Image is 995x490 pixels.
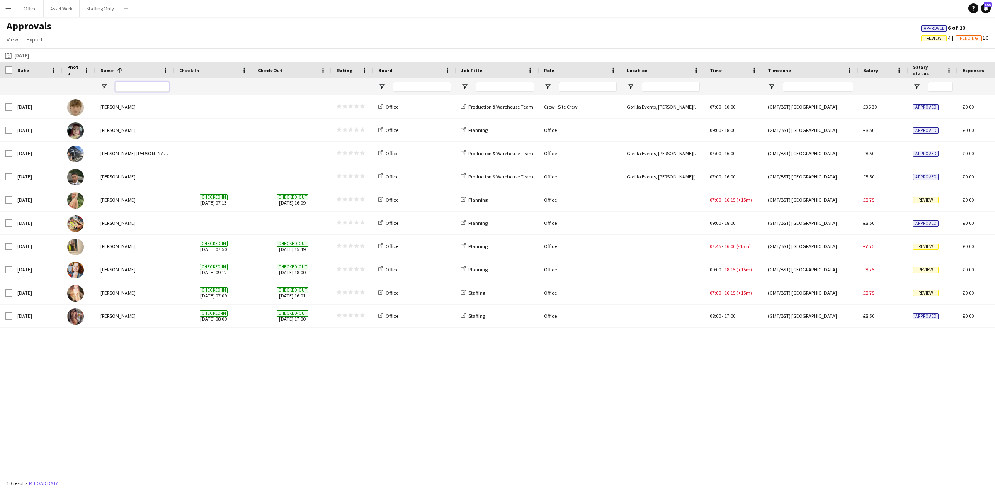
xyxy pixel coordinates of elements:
[258,235,327,258] span: [DATE] 15:49
[179,235,248,258] span: [DATE] 07:50
[386,266,398,273] span: Office
[95,281,174,304] div: [PERSON_NAME]
[722,104,723,110] span: -
[468,150,533,156] span: Production & Warehouse Team
[724,150,735,156] span: 16:00
[863,220,874,226] span: £8.50
[67,308,84,325] img: Tara Jacobson
[179,67,199,73] span: Check-In
[963,104,974,110] span: £0.00
[179,281,248,304] span: [DATE] 07:09
[913,104,939,110] span: Approved
[468,220,488,226] span: Planning
[67,169,84,185] img: Elias White
[461,150,533,156] a: Production & Warehouse Team
[67,192,84,209] img: Ellie Garner
[17,0,44,17] button: Office
[722,266,723,273] span: -
[200,310,228,317] span: Checked-in
[12,212,62,234] div: [DATE]
[710,150,721,156] span: 07:00
[12,165,62,188] div: [DATE]
[763,305,858,327] div: (GMT/BST) [GEOGRAPHIC_DATA]
[386,197,398,203] span: Office
[642,82,700,92] input: Location Filter Input
[277,264,308,270] span: Checked-out
[539,142,622,165] div: Office
[67,146,84,162] img: Connor Bowen
[724,197,735,203] span: 16:15
[928,82,953,92] input: Salary status Filter Input
[378,313,398,319] a: Office
[763,142,858,165] div: (GMT/BST) [GEOGRAPHIC_DATA]
[913,267,939,273] span: Review
[544,67,554,73] span: Role
[763,165,858,188] div: (GMT/BST) [GEOGRAPHIC_DATA]
[921,24,965,32] span: 6 of 20
[461,83,468,90] button: Open Filter Menu
[95,119,174,141] div: [PERSON_NAME]
[539,188,622,211] div: Office
[539,165,622,188] div: Office
[544,83,551,90] button: Open Filter Menu
[913,290,939,296] span: Review
[913,197,939,203] span: Review
[179,258,248,281] span: [DATE] 09:12
[27,36,43,43] span: Export
[724,313,735,319] span: 17:00
[722,173,723,180] span: -
[7,36,18,43] span: View
[722,220,723,226] span: -
[461,173,533,180] a: Production & Warehouse Team
[17,67,29,73] span: Date
[461,313,485,319] a: Staffing
[722,243,723,249] span: -
[724,266,735,273] span: 18:15
[200,241,228,247] span: Checked-in
[763,95,858,118] div: (GMT/BST) [GEOGRAPHIC_DATA]
[12,95,62,118] div: [DATE]
[539,305,622,327] div: Office
[539,212,622,234] div: Office
[710,220,721,226] span: 09:00
[963,67,984,73] span: Expenses
[963,150,974,156] span: £0.00
[67,64,80,76] span: Photo
[539,258,622,281] div: Office
[913,64,943,76] span: Salary status
[960,36,978,41] span: Pending
[736,243,751,249] span: (-45m)
[768,83,775,90] button: Open Filter Menu
[95,235,174,258] div: [PERSON_NAME]
[863,173,874,180] span: £8.50
[863,266,874,273] span: £8.75
[378,290,398,296] a: Office
[722,290,723,296] span: -
[200,264,228,270] span: Checked-in
[277,310,308,317] span: Checked-out
[258,188,327,211] span: [DATE] 16:09
[12,188,62,211] div: [DATE]
[963,313,974,319] span: £0.00
[378,173,398,180] a: Office
[12,281,62,304] div: [DATE]
[461,67,482,73] span: Job Title
[913,83,920,90] button: Open Filter Menu
[763,235,858,258] div: (GMT/BST) [GEOGRAPHIC_DATA]
[12,235,62,258] div: [DATE]
[722,197,723,203] span: -
[710,173,721,180] span: 07:00
[468,173,533,180] span: Production & Warehouse Team
[963,220,974,226] span: £0.00
[12,142,62,165] div: [DATE]
[468,127,488,133] span: Planning
[963,127,974,133] span: £0.00
[724,104,735,110] span: 10:00
[3,34,22,45] a: View
[539,119,622,141] div: Office
[763,188,858,211] div: (GMT/BST) [GEOGRAPHIC_DATA]
[710,127,721,133] span: 09:00
[378,127,398,133] a: Office
[115,82,169,92] input: Name Filter Input
[736,266,752,273] span: (+15m)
